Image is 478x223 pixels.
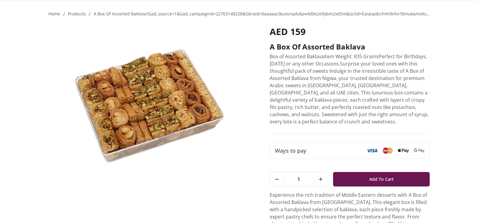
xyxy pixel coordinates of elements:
span: Ways to pay [275,146,306,155]
li: / [63,11,65,18]
span: 1 [284,172,313,186]
h2: A Box of Assorted Baklava [270,42,430,52]
img: A Box of Assorted Baklava A Box of Assorted Baklava بقلاوة متنوعة حلوى [48,26,253,182]
a: Home [48,11,60,17]
span: Add To Cart [369,174,394,185]
img: Apple Pay [398,148,409,153]
a: products [68,11,86,17]
span: AED 159 [270,25,306,38]
li: / [89,11,91,18]
button: Add To Cart [333,172,430,186]
img: Visa [367,148,377,153]
img: Mastercard [382,147,393,154]
p: Box of Assorted BaklavaItem Weight: 835 GramsPerfect for Birthdays, [DATE] or any other Occasions... [270,53,430,125]
img: Google Pay [414,148,425,153]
